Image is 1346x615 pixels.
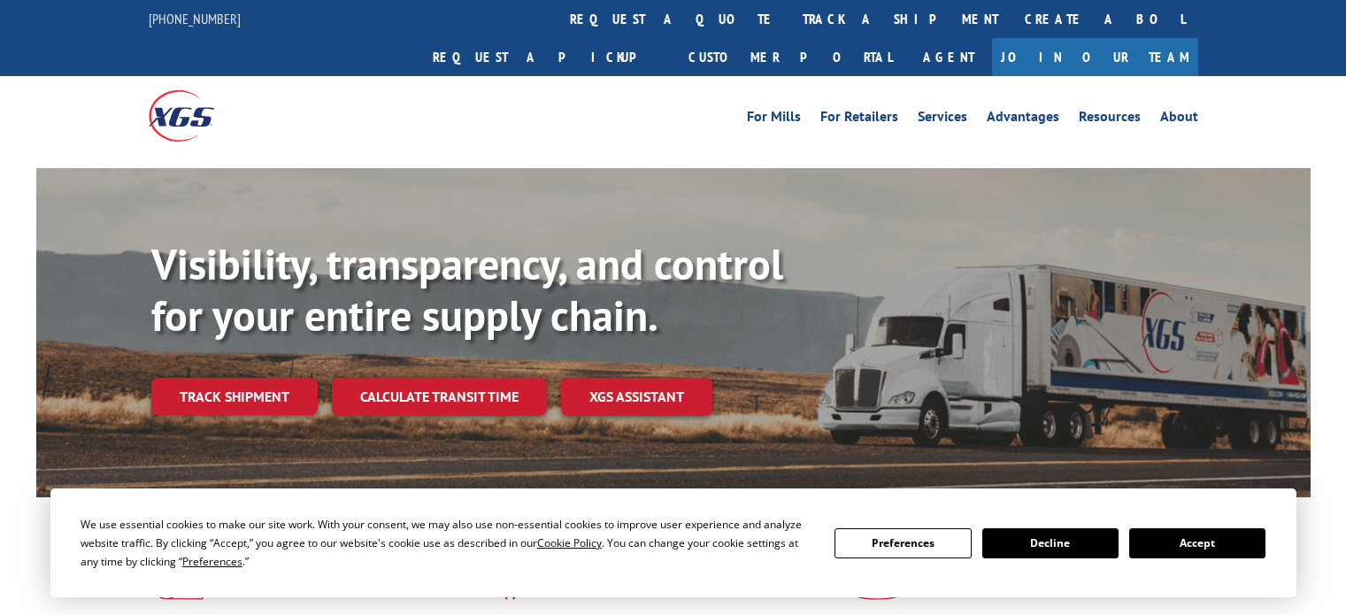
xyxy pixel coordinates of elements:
a: About [1160,110,1198,129]
a: Agent [905,38,992,76]
button: Preferences [835,528,971,558]
span: Preferences [182,554,242,569]
a: For Retailers [820,110,898,129]
a: Calculate transit time [332,378,547,416]
button: Accept [1129,528,1265,558]
div: Cookie Consent Prompt [50,488,1296,597]
a: XGS ASSISTANT [561,378,712,416]
a: Resources [1079,110,1141,129]
button: Decline [982,528,1119,558]
a: Advantages [987,110,1059,129]
a: Request a pickup [419,38,675,76]
a: Customer Portal [675,38,905,76]
span: Cookie Policy [537,535,602,550]
b: Visibility, transparency, and control for your entire supply chain. [151,236,783,342]
a: Services [918,110,967,129]
a: For Mills [747,110,801,129]
a: Track shipment [151,378,318,415]
a: Join Our Team [992,38,1198,76]
a: [PHONE_NUMBER] [149,10,241,27]
div: We use essential cookies to make our site work. With your consent, we may also use non-essential ... [81,515,813,571]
